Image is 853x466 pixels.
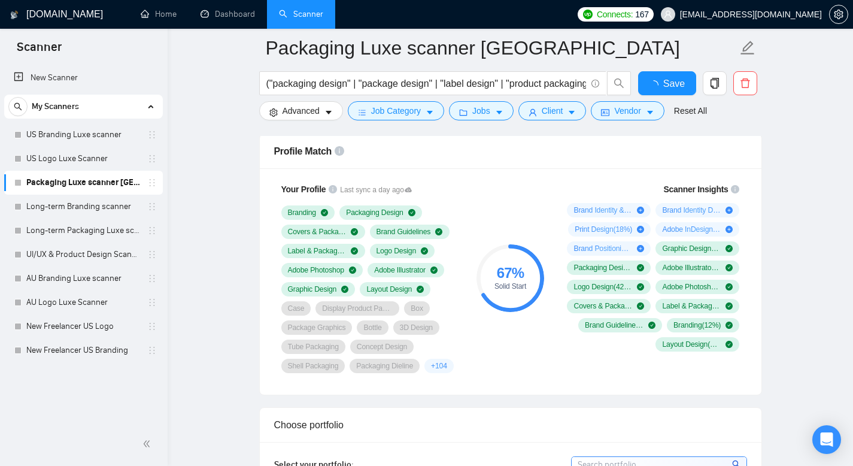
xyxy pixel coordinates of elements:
[417,286,424,293] span: check-circle
[142,438,154,450] span: double-left
[322,304,393,313] span: Display Product Packaging
[567,108,576,117] span: caret-down
[348,101,444,120] button: barsJob Categorycaret-down
[573,301,632,311] span: Covers & Packaging ( 31 %)
[147,250,157,259] span: holder
[614,104,640,117] span: Vendor
[662,282,721,292] span: Adobe Photoshop ( 35 %)
[725,245,733,252] span: check-circle
[638,71,696,95] button: Save
[26,123,140,147] a: US Branding Luxe scanner
[371,104,421,117] span: Job Category
[573,205,632,215] span: Brand Identity & Guidelines ( 25 %)
[288,227,347,237] span: Covers & Packaging
[662,244,721,253] span: Graphic Design ( 86 %)
[637,302,644,310] span: check-circle
[583,10,593,19] img: upwork-logo.png
[26,267,140,291] a: AU Branding Luxe scanner
[733,71,757,95] button: delete
[430,267,438,274] span: check-circle
[351,228,358,235] span: check-circle
[725,283,733,291] span: check-circle
[476,283,544,290] div: Solid Start
[357,342,407,352] span: Concept Design
[374,265,426,275] span: Adobe Illustrator
[637,245,644,252] span: plus-circle
[32,95,79,119] span: My Scanners
[725,264,733,271] span: check-circle
[8,97,28,116] button: search
[26,219,140,243] a: Long-term Packaging Luxe scanner
[575,225,632,234] span: Print Design ( 18 %)
[573,244,632,253] span: Brand Positioning ( 11 %)
[279,9,323,19] a: searchScanner
[363,323,381,332] span: Bottle
[542,104,563,117] span: Client
[662,205,721,215] span: Brand Identity Design ( 20 %)
[725,302,733,310] span: check-circle
[147,202,157,211] span: holder
[340,184,412,196] span: Last sync a day ago
[431,361,447,371] span: + 104
[288,304,305,313] span: Case
[283,104,320,117] span: Advanced
[266,33,737,63] input: Scanner name...
[585,320,643,330] span: Brand Guidelines ( 17 %)
[703,78,726,89] span: copy
[426,108,434,117] span: caret-down
[288,342,339,352] span: Tube Packaging
[601,108,609,117] span: idcard
[703,71,727,95] button: copy
[649,80,663,90] span: loading
[358,108,366,117] span: bars
[147,322,157,331] span: holder
[147,226,157,235] span: holder
[288,323,346,332] span: Package Graphics
[830,10,848,19] span: setting
[377,246,417,256] span: Logo Design
[356,361,413,371] span: Packaging Dieline
[400,323,433,332] span: 3D Design
[674,104,707,117] a: Reset All
[734,78,757,89] span: delete
[812,425,841,454] div: Open Intercom Messenger
[4,66,163,90] li: New Scanner
[725,207,733,214] span: plus-circle
[472,104,490,117] span: Jobs
[10,5,19,25] img: logo
[147,274,157,283] span: holder
[26,195,140,219] a: Long-term Branding scanner
[459,108,468,117] span: folder
[664,10,672,19] span: user
[147,154,157,164] span: holder
[637,226,644,233] span: plus-circle
[476,266,544,280] div: 67 %
[635,8,648,21] span: 167
[377,227,431,237] span: Brand Guidelines
[637,264,644,271] span: check-circle
[201,9,255,19] a: dashboardDashboard
[366,285,412,294] span: Layout Design
[274,408,747,442] div: Choose portfolio
[9,102,27,111] span: search
[324,108,333,117] span: caret-down
[7,38,71,63] span: Scanner
[607,71,631,95] button: search
[725,226,733,233] span: plus-circle
[449,101,514,120] button: folderJobscaret-down
[288,265,344,275] span: Adobe Photoshop
[147,130,157,140] span: holder
[725,341,733,348] span: check-circle
[321,209,328,216] span: check-circle
[597,8,633,21] span: Connects:
[662,340,721,349] span: Layout Design ( 9 %)
[591,80,599,87] span: info-circle
[637,207,644,214] span: plus-circle
[646,108,654,117] span: caret-down
[288,285,337,294] span: Graphic Design
[26,291,140,314] a: AU Logo Luxe Scanner
[725,322,733,329] span: check-circle
[608,78,630,89] span: search
[421,247,428,255] span: check-circle
[147,298,157,307] span: holder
